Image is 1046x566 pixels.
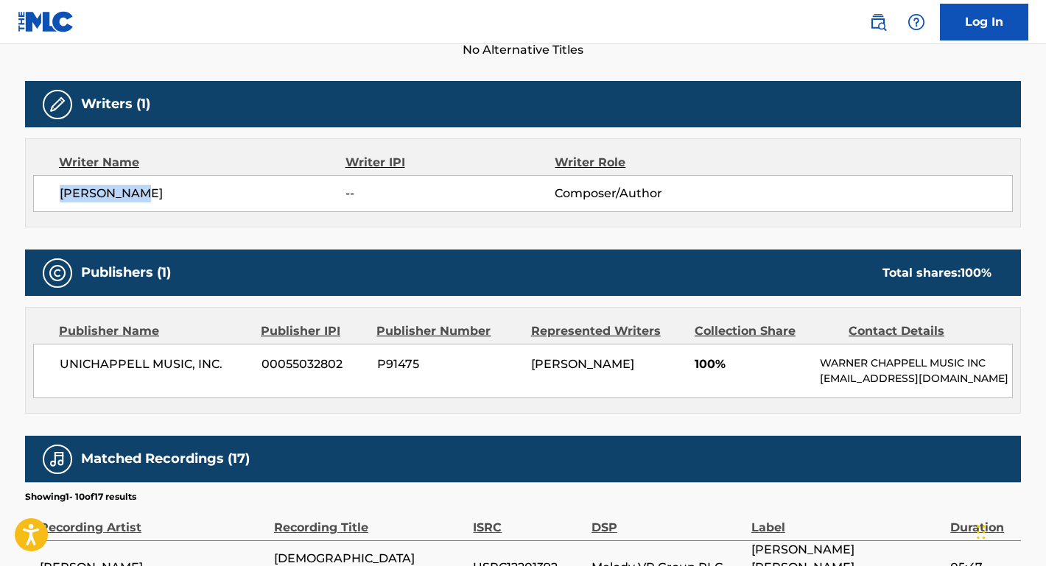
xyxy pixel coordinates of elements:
[961,266,991,280] span: 100 %
[345,185,555,202] span: --
[25,490,136,503] p: Showing 1 - 10 of 17 results
[972,495,1046,566] iframe: Chat Widget
[49,264,66,282] img: Publishers
[751,503,943,537] div: Label
[60,355,250,373] span: UNICHAPPELL MUSIC, INC.
[473,503,583,537] div: ISRC
[863,7,893,37] a: Public Search
[59,322,250,340] div: Publisher Name
[869,13,887,31] img: search
[25,41,1021,59] span: No Alternative Titles
[695,322,838,340] div: Collection Share
[972,495,1046,566] div: Widget de chat
[882,264,991,282] div: Total shares:
[81,450,250,467] h5: Matched Recordings (17)
[40,503,267,537] div: Recording Artist
[274,503,466,537] div: Recording Title
[592,503,744,537] div: DSP
[902,7,931,37] div: Help
[555,154,745,171] div: Writer Role
[18,11,74,32] img: MLC Logo
[820,355,1012,371] p: WARNER CHAPPELL MUSIC INC
[849,322,991,340] div: Contact Details
[59,154,345,171] div: Writer Name
[261,322,365,340] div: Publisher IPI
[49,450,66,468] img: Matched Recordings
[345,154,555,171] div: Writer IPI
[820,371,1012,386] p: [EMAIL_ADDRESS][DOMAIN_NAME]
[377,355,520,373] span: P91475
[695,355,809,373] span: 100%
[950,503,1014,537] div: Duration
[908,13,925,31] img: help
[977,510,986,554] div: Glisser
[531,322,684,340] div: Represented Writers
[49,96,66,113] img: Writers
[60,185,345,202] span: [PERSON_NAME]
[531,357,634,371] span: [PERSON_NAME]
[81,96,150,113] h5: Writers (1)
[555,185,745,202] span: Composer/Author
[261,355,366,373] span: 00055032802
[81,264,171,281] h5: Publishers (1)
[940,4,1028,40] a: Log In
[376,322,519,340] div: Publisher Number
